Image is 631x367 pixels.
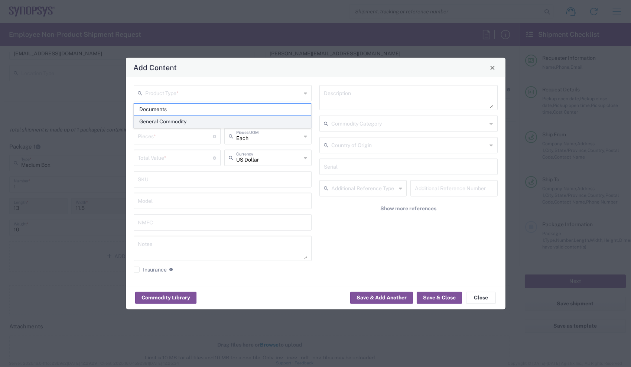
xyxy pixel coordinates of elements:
[134,267,167,273] label: Insurance
[417,292,462,303] button: Save & Close
[380,205,436,212] span: Show more references
[134,104,311,115] span: Documents
[133,62,177,73] h4: Add Content
[134,116,311,127] span: General Commodity
[466,292,496,303] button: Close
[135,292,196,303] button: Commodity Library
[487,62,498,73] button: Close
[350,292,413,303] button: Save & Add Another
